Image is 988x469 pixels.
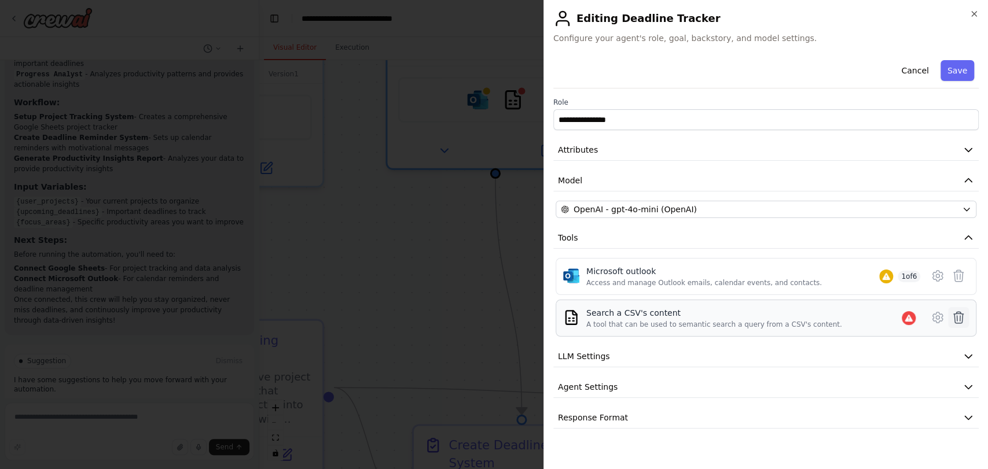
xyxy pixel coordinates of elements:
[556,201,976,218] button: OpenAI - gpt-4o-mini (OpenAI)
[558,144,598,156] span: Attributes
[941,60,974,81] button: Save
[948,265,969,286] button: Delete tool
[553,139,979,161] button: Attributes
[894,60,935,81] button: Cancel
[563,268,579,284] img: Microsoft outlook
[927,307,948,328] button: Configure tool
[563,309,579,326] img: CSVSearchTool
[553,407,979,429] button: Response Format
[586,307,842,319] div: Search a CSV's content
[574,204,697,215] span: OpenAI - gpt-4o-mini (OpenAI)
[558,350,610,362] span: LLM Settings
[586,320,842,329] div: A tool that can be used to semantic search a query from a CSV's content.
[558,412,628,423] span: Response Format
[553,170,979,191] button: Model
[553,346,979,367] button: LLM Settings
[553,227,979,249] button: Tools
[553,32,979,44] span: Configure your agent's role, goal, backstory, and model settings.
[558,175,582,186] span: Model
[553,98,979,107] label: Role
[558,381,618,393] span: Agent Settings
[586,265,822,277] div: Microsoft outlook
[558,232,578,243] span: Tools
[898,271,920,282] span: 1 of 6
[553,9,979,28] h2: Editing Deadline Tracker
[927,265,948,286] button: Configure tool
[948,307,969,328] button: Delete tool
[553,376,979,398] button: Agent Settings
[586,278,822,287] div: Access and manage Outlook emails, calendar events, and contacts.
